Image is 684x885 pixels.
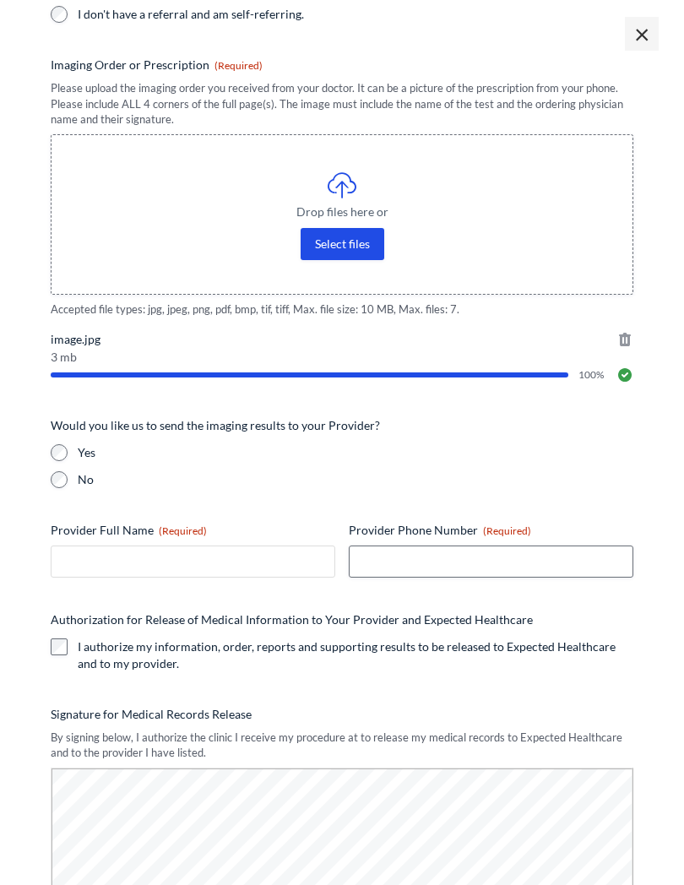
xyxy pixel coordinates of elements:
[159,524,207,537] span: (Required)
[483,524,531,537] span: (Required)
[51,706,633,723] label: Signature for Medical Records Release
[85,206,599,218] span: Drop files here or
[51,351,633,363] span: 3 mb
[51,80,633,128] div: Please upload the imaging order you received from your doctor. It can be a picture of the prescri...
[301,228,384,260] button: select files, imaging order or prescription(required)
[625,17,659,51] span: ×
[78,638,633,672] label: I authorize my information, order, reports and supporting results to be released to Expected Heal...
[214,59,263,72] span: (Required)
[51,301,633,318] span: Accepted file types: jpg, jpeg, png, pdf, bmp, tif, tiff, Max. file size: 10 MB, Max. files: 7.
[51,57,633,73] label: Imaging Order or Prescription
[578,370,606,380] span: 100%
[51,417,380,434] legend: Would you like us to send the imaging results to your Provider?
[78,471,633,488] label: No
[349,522,633,539] label: Provider Phone Number
[51,522,335,539] label: Provider Full Name
[51,611,533,628] legend: Authorization for Release of Medical Information to Your Provider and Expected Healthcare
[78,6,335,23] label: I don't have a referral and am self-referring.
[51,331,633,348] span: image.jpg
[51,730,633,761] div: By signing below, I authorize the clinic I receive my procedure at to release my medical records ...
[78,444,633,461] label: Yes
